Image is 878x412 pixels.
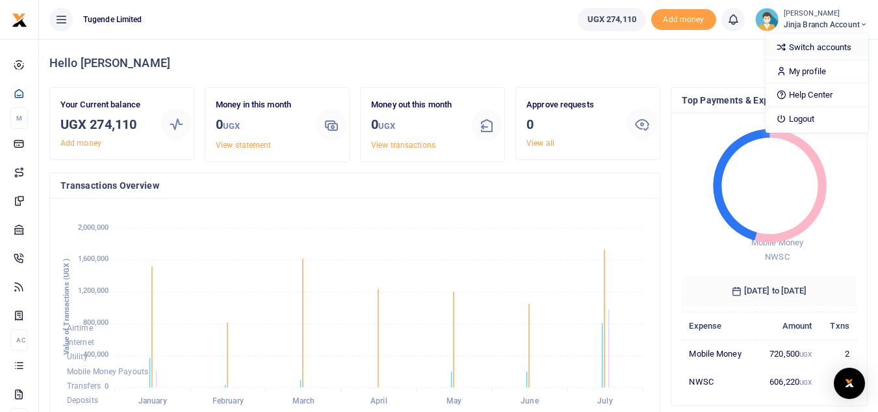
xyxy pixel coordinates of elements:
tspan: 0 [105,382,109,391]
span: UGX 274,110 [587,13,636,26]
a: logo-small logo-large logo-large [12,14,27,24]
p: Your Current balance [60,98,150,112]
tspan: 1,600,000 [78,255,109,264]
a: Logout [766,110,868,128]
a: View statement [216,141,271,150]
a: Help Center [766,86,868,104]
span: Mobile Money [751,238,803,247]
a: View all [526,139,554,148]
img: profile-user [755,8,779,31]
small: UGX [378,121,395,131]
div: Open Intercom Messenger [834,368,865,399]
span: Internet [67,338,94,347]
span: Mobile Money Payouts [67,367,148,376]
td: 606,220 [756,368,819,395]
th: Amount [756,312,819,340]
h4: Transactions Overview [60,178,649,193]
tspan: July [597,397,612,406]
li: M [10,107,28,129]
a: Add money [651,14,716,23]
a: Switch accounts [766,38,868,57]
span: Utility [67,353,88,362]
span: Add money [651,9,716,31]
th: Txns [819,312,857,340]
th: Expense [682,312,756,340]
small: UGX [799,379,812,386]
a: My profile [766,62,868,81]
small: [PERSON_NAME] [784,8,868,20]
tspan: February [213,397,244,406]
text: Value of Transactions (UGX ) [62,258,71,355]
span: NWSC [766,252,790,262]
h6: [DATE] to [DATE] [682,275,857,307]
span: Deposits [67,396,98,405]
small: UGX [799,351,812,358]
h3: 0 [526,115,616,134]
td: 720,500 [756,340,819,368]
li: Ac [10,329,28,351]
h4: Top Payments & Expenses [682,93,857,107]
td: NWSC [682,368,756,395]
h3: 0 [371,115,461,136]
p: Money in this month [216,98,305,112]
td: Mobile Money [682,340,756,368]
td: 1 [819,368,857,395]
tspan: 1,200,000 [78,287,109,295]
span: Tugende Limited [78,14,148,25]
a: UGX 274,110 [578,8,646,31]
tspan: 2,000,000 [78,223,109,232]
tspan: January [138,397,167,406]
small: UGX [223,121,240,131]
tspan: 800,000 [83,318,109,327]
tspan: March [292,397,315,406]
img: logo-small [12,12,27,28]
p: Money out this month [371,98,461,112]
span: Jinja branch account [784,19,868,31]
td: 2 [819,340,857,368]
li: Wallet ballance [573,8,651,31]
h3: 0 [216,115,305,136]
h3: UGX 274,110 [60,115,150,134]
a: profile-user [PERSON_NAME] Jinja branch account [755,8,868,31]
a: View transactions [371,141,435,150]
span: Transfers [67,381,101,391]
h4: Hello [PERSON_NAME] [49,56,868,70]
span: Airtime [67,323,93,333]
a: Add money [60,139,101,148]
p: Approve requests [526,98,616,112]
li: Toup your wallet [651,9,716,31]
tspan: 400,000 [83,350,109,359]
